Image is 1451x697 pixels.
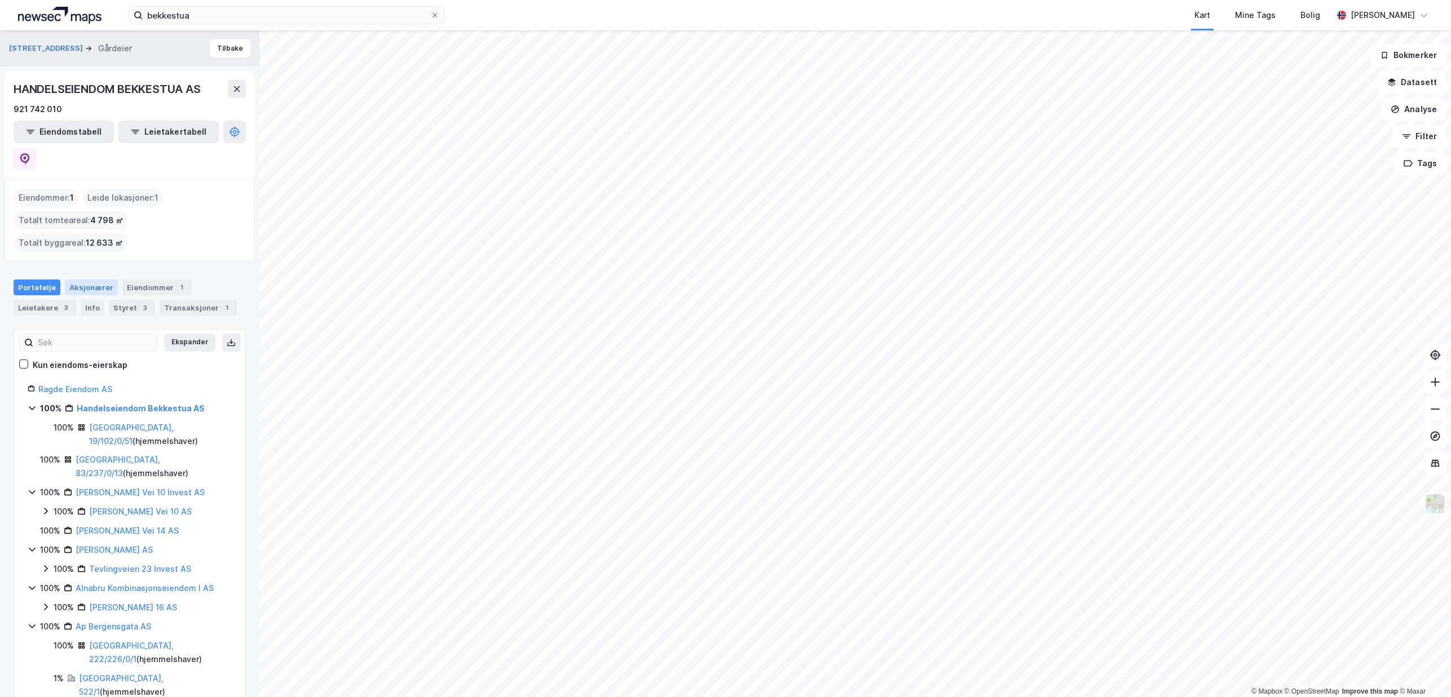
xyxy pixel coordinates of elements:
div: Transaksjoner [160,300,237,316]
a: Ragde Eiendom AS [38,384,112,394]
div: 1 [176,282,187,293]
div: ( hjemmelshaver ) [89,421,232,448]
div: 1% [54,672,64,685]
button: Datasett [1378,71,1446,94]
div: 3 [60,302,72,313]
div: Info [81,300,104,316]
img: Z [1424,493,1446,514]
div: HANDELSEIENDOM BEKKESTUA AS [14,80,203,98]
a: Alnabru Kombinasjonseiendom I AS [76,583,214,593]
div: 3 [139,302,151,313]
img: logo.a4113a55bc3d86da70a041830d287a7e.svg [18,7,102,24]
button: Tags [1394,152,1446,175]
iframe: Chat Widget [1395,643,1451,697]
div: Bolig [1300,8,1320,22]
div: 100% [40,453,60,467]
div: Kun eiendoms-eierskap [33,358,127,372]
input: Søk [33,334,157,351]
a: Tevlingveien 23 Invest AS [89,564,191,574]
span: 1 [70,191,74,205]
div: 100% [40,543,60,557]
button: Filter [1392,125,1446,148]
input: Søk på adresse, matrikkel, gårdeiere, leietakere eller personer [143,7,430,24]
div: Totalt byggareal : [14,234,127,252]
div: Eiendommer : [14,189,78,207]
div: 921 742 010 [14,103,62,116]
div: Mine Tags [1235,8,1276,22]
a: [GEOGRAPHIC_DATA], 19/102/0/51 [89,423,174,446]
a: [PERSON_NAME] Vei 14 AS [76,526,179,535]
div: 1 [221,302,232,313]
div: 100% [40,620,60,633]
div: Totalt tomteareal : [14,211,128,229]
div: 100% [40,524,60,538]
a: Improve this map [1342,687,1398,695]
a: Mapbox [1251,687,1282,695]
div: Portefølje [14,279,60,295]
div: 100% [54,562,74,576]
div: ( hjemmelshaver ) [76,453,232,480]
a: OpenStreetMap [1285,687,1339,695]
div: [PERSON_NAME] [1351,8,1415,22]
button: [STREET_ADDRESS] [9,43,85,54]
div: Leietakere [14,300,76,316]
button: Ekspander [164,334,215,352]
div: Gårdeier [98,42,132,55]
a: [PERSON_NAME] AS [76,545,153,554]
button: Eiendomstabell [14,121,114,143]
div: Kontrollprogram for chat [1395,643,1451,697]
div: 100% [40,581,60,595]
a: [GEOGRAPHIC_DATA], 83/237/0/13 [76,455,160,478]
div: 100% [40,402,61,415]
a: [PERSON_NAME] Vei 10 AS [89,507,192,516]
div: 100% [54,421,74,434]
button: Tilbake [210,39,250,57]
div: Leide lokasjoner : [83,189,163,207]
div: 100% [54,601,74,614]
div: Kart [1194,8,1210,22]
a: [PERSON_NAME] Vei 10 Invest AS [76,487,205,497]
div: ( hjemmelshaver ) [89,639,232,666]
button: Bokmerker [1370,44,1446,66]
span: 4 798 ㎡ [90,214,124,227]
div: Eiendommer [122,279,192,295]
div: Styret [109,300,155,316]
a: [GEOGRAPHIC_DATA], 522/1 [79,673,164,696]
span: 12 633 ㎡ [86,236,123,250]
button: Leietakertabell [118,121,219,143]
a: Handelseiendom Bekkestua AS [77,403,205,413]
button: Analyse [1381,98,1446,121]
div: Aksjonærer [65,279,118,295]
div: 100% [54,639,74,652]
span: 1 [155,191,158,205]
a: [PERSON_NAME] 16 AS [89,602,177,612]
a: Ap Bergensgata AS [76,621,151,631]
a: [GEOGRAPHIC_DATA], 222/226/0/1 [89,641,174,664]
div: 100% [54,505,74,518]
div: 100% [40,486,60,499]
